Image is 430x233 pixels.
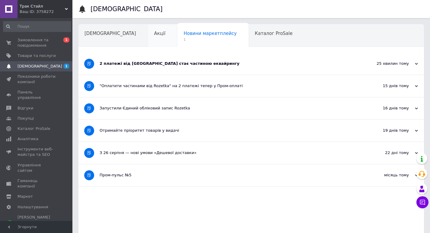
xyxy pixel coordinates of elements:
[18,105,33,111] span: Відгуки
[183,31,237,36] span: Новини маркетплейсу
[358,83,418,89] div: 15 днів тому
[358,61,418,66] div: 25 хвилин тому
[358,128,418,133] div: 19 днів тому
[358,105,418,111] div: 16 днів тому
[100,105,358,111] div: Запустили Єдиний обліковий запис Rozetka
[63,64,69,69] span: 1
[255,31,292,36] span: Каталог ProSale
[18,215,56,231] span: [PERSON_NAME] та рахунки
[63,37,69,43] span: 1
[18,204,48,210] span: Налаштування
[100,61,358,66] div: 2 платежі від [GEOGRAPHIC_DATA] стає частиною еквайрингу
[18,37,56,48] span: Замовлення та повідомлення
[358,150,418,156] div: 22 дні тому
[18,126,50,131] span: Каталог ProSale
[91,5,163,13] h1: [DEMOGRAPHIC_DATA]
[3,21,71,32] input: Пошук
[18,116,34,121] span: Покупці
[100,172,358,178] div: Пром-пульс №5
[18,178,56,189] span: Гаманець компанії
[20,4,65,9] span: Трак Стайл
[18,53,56,58] span: Товари та послуги
[183,37,237,42] span: 1
[20,9,72,14] div: Ваш ID: 3758272
[18,162,56,173] span: Управління сайтом
[100,150,358,156] div: З 26 серпня — нові умови «Дешевої доставки»
[100,128,358,133] div: Отримайте пріоритет товарів у видачі
[18,74,56,85] span: Показники роботи компанії
[358,172,418,178] div: місяць тому
[18,64,62,69] span: [DEMOGRAPHIC_DATA]
[100,83,358,89] div: "Оплатити частинами від Rozetka" на 2 платежі тепер у Пром-оплаті
[154,31,166,36] span: Акції
[18,90,56,100] span: Панель управління
[18,194,33,199] span: Маркет
[18,136,38,142] span: Аналітика
[18,146,56,157] span: Інструменти веб-майстра та SEO
[416,196,428,208] button: Чат з покупцем
[84,31,136,36] span: [DEMOGRAPHIC_DATA]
